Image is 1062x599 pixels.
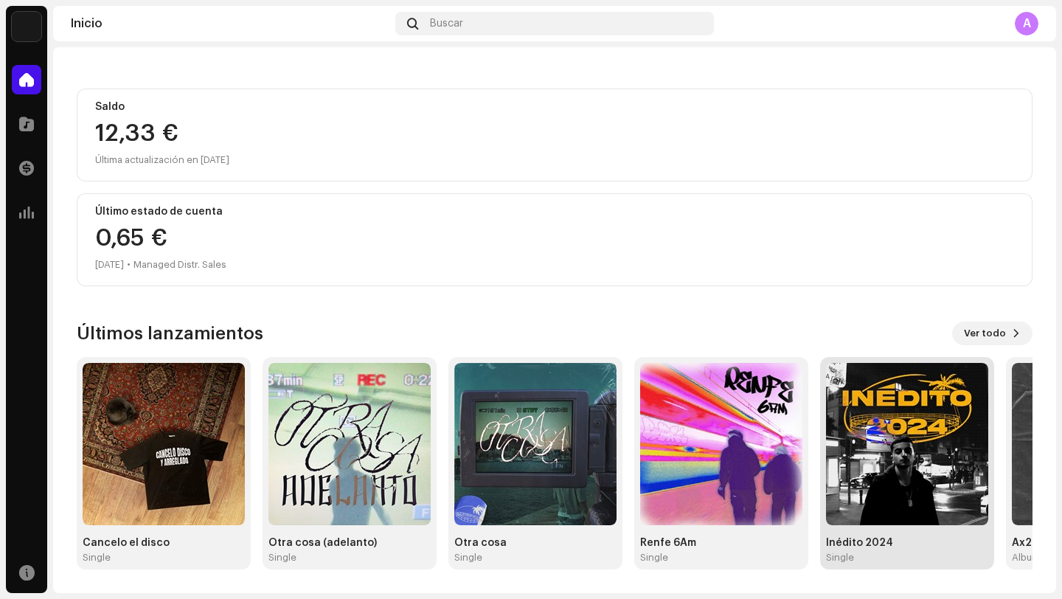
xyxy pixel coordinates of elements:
div: Renfe 6Am [640,537,802,549]
img: 80231c93-6607-4b63-80cc-85afd1d9bfae [640,363,802,525]
span: Buscar [430,18,463,30]
span: Ver todo [964,319,1006,348]
img: ad43df84-6644-4e96-80de-d386623fb924 [826,363,988,525]
h3: Últimos lanzamientos [77,322,263,345]
div: Cancelo el disco [83,537,245,549]
div: Otra cosa (adelanto) [268,537,431,549]
div: Inédito 2024 [826,537,988,549]
div: Single [640,552,668,564]
div: Último estado de cuenta [95,206,1014,218]
img: 297a105e-aa6c-4183-9ff4-27133c00f2e2 [12,12,41,41]
div: Single [83,552,111,564]
div: Saldo [95,101,1014,113]
div: Single [826,552,854,564]
div: • [127,256,131,274]
re-o-card-value: Saldo [77,89,1032,181]
div: Single [454,552,482,564]
re-o-card-value: Último estado de cuenta [77,193,1032,286]
img: 3fcd05d0-ccce-4ee9-8f79-c675b4e2a131 [83,363,245,525]
div: Última actualización en [DATE] [95,151,1014,169]
div: Managed Distr. Sales [133,256,226,274]
div: Inicio [71,18,389,30]
div: A [1015,12,1038,35]
div: [DATE] [95,256,124,274]
img: 2d00b39c-9484-43e7-98ca-0d5bb7be8fde [454,363,617,525]
div: Album [1012,552,1040,564]
div: Otra cosa [454,537,617,549]
div: Single [268,552,296,564]
img: e8c01350-53b1-48f9-b521-6491af31b33f [268,363,431,525]
button: Ver todo [952,322,1032,345]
